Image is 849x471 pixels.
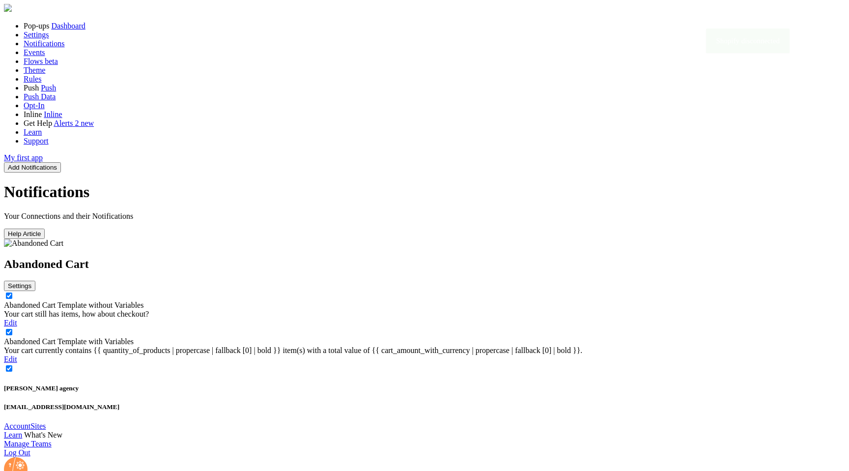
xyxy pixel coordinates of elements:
[4,183,845,201] h1: Notifications
[4,346,845,355] div: Your cart currently contains {{ quantity_of_products | propercase | fallback [0] | bold }} item(s...
[4,162,61,173] button: Add Notifications
[24,128,42,136] a: Learn
[41,84,56,92] a: Push
[44,110,62,118] a: Inline
[4,4,12,12] img: fomo-relay-logo-orange.svg
[4,440,52,448] a: Manage Teams
[51,22,85,30] a: Dashboard
[4,153,43,162] a: My first app
[24,48,45,57] a: Events
[4,310,845,319] div: Your cart still has items, how about checkout?
[4,337,134,346] a: Abandoned Cart Template with Variables
[24,84,39,92] span: Push
[4,258,845,271] h2: Abandoned Cart
[4,319,17,327] a: Edit
[24,57,43,65] span: Flows
[24,57,58,65] a: Flows beta
[24,75,41,83] a: Rules
[4,229,45,239] button: Help Article
[24,110,42,118] span: Inline
[4,281,35,291] button: Settings
[4,239,63,248] img: Abandoned Cart
[75,119,94,127] span: 2 new
[4,212,845,221] p: Your Connections and their Notifications
[54,119,73,127] span: Alerts
[4,355,17,363] a: Edit
[30,422,46,430] a: Sites
[24,66,45,74] a: Theme
[24,39,65,48] a: Notifications
[24,30,49,39] a: Settings
[24,431,62,439] a: What's New
[4,403,845,411] h5: [EMAIL_ADDRESS][DOMAIN_NAME]
[24,119,52,127] span: Get Help
[4,448,30,457] a: Log Out
[54,119,94,127] a: Alerts 2 new
[4,301,143,309] a: Abandoned Cart Template without Variables
[24,137,49,145] a: Support
[4,422,30,430] a: Account
[4,431,22,439] a: Learn
[24,101,45,110] a: Opt-In
[24,92,56,101] a: Push Data
[4,384,845,392] h5: [PERSON_NAME] agency
[706,29,790,53] div: Shopify disconnected
[45,57,58,65] span: beta
[24,22,49,30] span: Pop-ups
